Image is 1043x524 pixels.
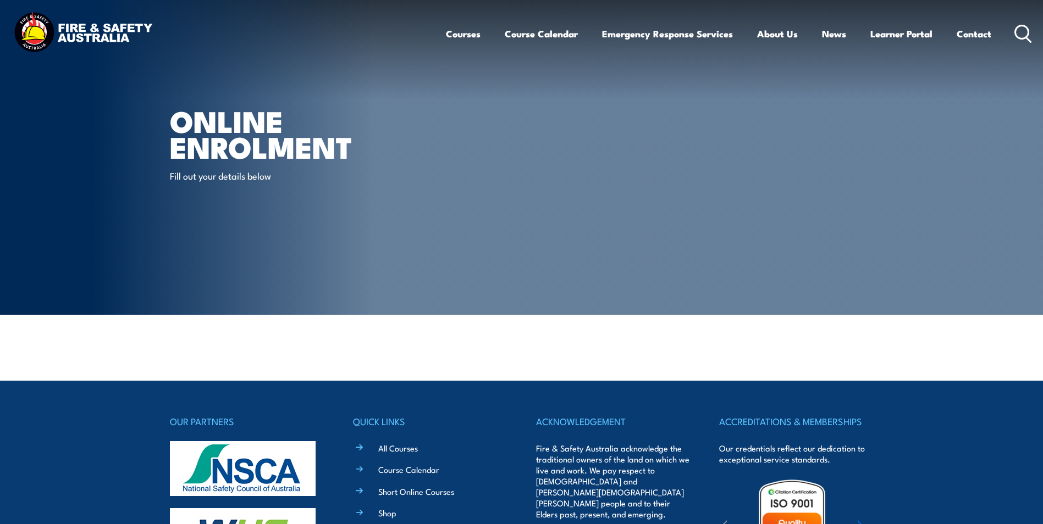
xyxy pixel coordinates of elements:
[719,414,873,429] h4: ACCREDITATIONS & MEMBERSHIPS
[822,19,846,48] a: News
[170,414,324,429] h4: OUR PARTNERS
[378,486,454,497] a: Short Online Courses
[536,443,690,520] p: Fire & Safety Australia acknowledge the traditional owners of the land on which we live and work....
[378,442,418,454] a: All Courses
[378,507,396,519] a: Shop
[757,19,798,48] a: About Us
[378,464,439,475] a: Course Calendar
[170,169,371,182] p: Fill out your details below
[353,414,507,429] h4: QUICK LINKS
[536,414,690,429] h4: ACKNOWLEDGEMENT
[602,19,733,48] a: Emergency Response Services
[446,19,481,48] a: Courses
[170,441,316,496] img: nsca-logo-footer
[870,19,932,48] a: Learner Portal
[170,108,442,159] h1: Online Enrolment
[505,19,578,48] a: Course Calendar
[719,443,873,465] p: Our credentials reflect our dedication to exceptional service standards.
[957,19,991,48] a: Contact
